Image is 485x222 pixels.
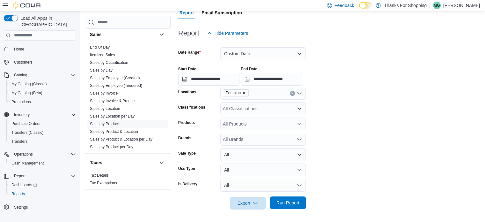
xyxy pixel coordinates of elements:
button: Export [230,197,266,210]
span: Sales by Day [90,68,113,73]
span: Settings [11,203,76,211]
a: Reports [9,190,27,198]
button: Sales [90,31,157,38]
a: Settings [11,203,30,211]
button: Open list of options [297,91,302,96]
button: Purchase Orders [6,119,78,128]
span: Customers [11,58,76,66]
span: Sales by Employee (Tendered) [90,83,142,88]
span: Export [234,197,262,210]
a: Home [11,45,27,53]
span: Purchase Orders [11,121,40,126]
button: Taxes [90,159,157,166]
button: Inventory [11,111,32,119]
span: MG [434,2,440,9]
span: Catalog [14,73,27,78]
a: Transfers (Classic) [9,129,46,136]
button: My Catalog (Beta) [6,88,78,97]
h3: Sales [90,31,102,38]
span: Catalog [11,71,76,79]
button: Transfers (Classic) [6,128,78,137]
button: Remove Pembina from selection in this group [242,91,246,95]
p: Thanks For Shopping [384,2,427,9]
button: Operations [1,150,78,159]
span: Feedback [334,2,354,9]
span: Pembina [223,89,249,96]
label: Classifications [178,105,205,110]
span: Inventory [14,112,30,117]
button: Promotions [6,97,78,106]
button: Open list of options [297,121,302,126]
button: Customers [1,57,78,67]
a: Sales by Employee (Created) [90,76,140,80]
span: My Catalog (Classic) [9,80,76,88]
span: Transfers (Classic) [9,129,76,136]
a: Promotions [9,98,33,106]
span: Tax Details [90,173,109,178]
a: Sales by Location per Day [90,114,135,119]
div: Sales [85,43,171,153]
span: Operations [11,150,76,158]
span: Purchase Orders [9,120,76,127]
a: Purchase Orders [9,120,43,127]
span: Sales by Location [90,106,120,111]
span: Tax Exemptions [90,180,117,186]
a: Customers [11,58,35,66]
a: Dashboards [6,180,78,189]
button: Sales [158,31,165,38]
p: [PERSON_NAME] [443,2,480,9]
span: Home [11,45,76,53]
a: Cash Management [9,159,46,167]
button: Catalog [11,71,30,79]
label: Sale Type [178,151,196,156]
button: Catalog [1,71,78,80]
a: Sales by Invoice & Product [90,99,136,103]
button: Cash Management [6,159,78,168]
h3: Report [178,29,199,37]
img: Cova [13,2,41,9]
span: Cash Management [9,159,76,167]
a: Sales by Classification [90,60,128,65]
a: Sales by Product per Day [90,145,133,149]
button: All [220,148,306,161]
a: Tax Details [90,173,109,178]
span: Inventory [11,111,76,119]
input: Dark Mode [359,2,372,9]
button: Inventory [1,110,78,119]
span: Sales by Employee (Created) [90,75,140,80]
button: Taxes [158,159,165,166]
span: Reports [11,172,76,180]
a: Sales by Product [90,122,119,126]
label: Is Delivery [178,181,197,187]
p: | [429,2,430,9]
span: Cash Management [11,161,44,166]
span: Run Report [276,200,299,206]
button: All [220,179,306,192]
span: Promotions [11,99,31,104]
span: My Catalog (Beta) [11,90,42,96]
a: Sales by Day [90,68,113,73]
button: Custom Date [220,47,306,60]
button: Run Report [270,196,306,209]
span: Report [180,6,194,19]
span: Dashboards [9,181,76,189]
span: Sales by Location per Day [90,114,135,119]
span: Sales by Product & Location per Day [90,137,152,142]
a: Itemized Sales [90,53,115,57]
span: Reports [11,191,25,196]
button: Reports [11,172,30,180]
span: Customers [14,60,33,65]
span: End Of Day [90,45,110,50]
button: Transfers [6,137,78,146]
div: Mac Gillis [433,2,441,9]
label: Use Type [178,166,195,171]
span: Home [14,47,24,52]
label: Products [178,120,195,125]
input: Press the down key to open a popover containing a calendar. [178,73,239,86]
input: Press the down key to open a popover containing a calendar. [241,73,302,86]
button: Operations [11,150,35,158]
